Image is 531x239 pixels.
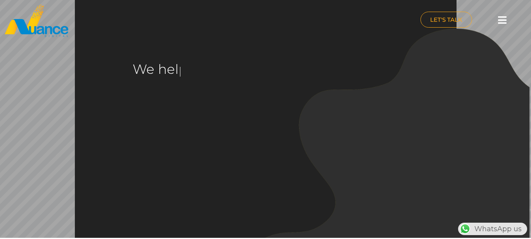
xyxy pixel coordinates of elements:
[458,223,527,235] div: WhatsApp us
[420,12,472,28] a: LET'S TALK
[458,225,527,233] a: WhatsAppWhatsApp us
[4,4,69,38] img: nuance-qatar_logo
[430,17,462,23] span: LET'S TALK
[4,4,262,38] a: nuance-qatar_logo
[459,223,471,235] img: WhatsApp
[133,56,298,82] rs-layer: We help you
